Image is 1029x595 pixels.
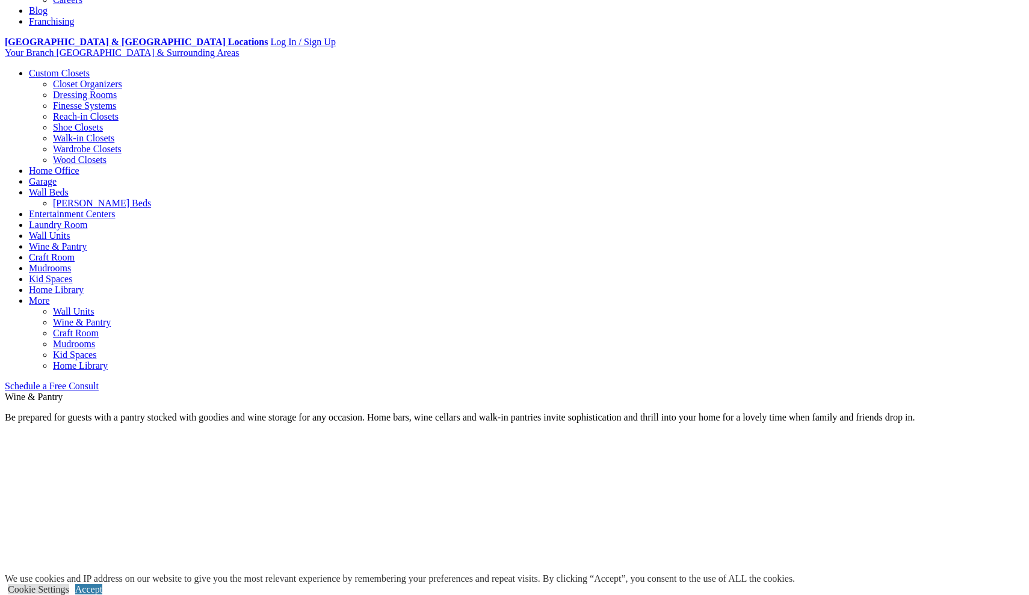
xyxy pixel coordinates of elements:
[53,360,108,371] a: Home Library
[29,252,75,262] a: Craft Room
[56,48,239,58] span: [GEOGRAPHIC_DATA] & Surrounding Areas
[53,122,103,132] a: Shoe Closets
[29,16,75,26] a: Franchising
[53,198,151,208] a: [PERSON_NAME] Beds
[53,79,122,89] a: Closet Organizers
[53,111,119,122] a: Reach-in Closets
[5,412,1024,423] p: Be prepared for guests with a pantry stocked with goodies and wine storage for any occasion. Home...
[53,339,95,349] a: Mudrooms
[29,241,87,251] a: Wine & Pantry
[29,230,70,241] a: Wall Units
[29,187,69,197] a: Wall Beds
[5,392,63,402] span: Wine & Pantry
[5,37,268,47] a: [GEOGRAPHIC_DATA] & [GEOGRAPHIC_DATA] Locations
[29,285,84,295] a: Home Library
[75,584,102,594] a: Accept
[53,317,111,327] a: Wine & Pantry
[29,176,57,187] a: Garage
[53,328,99,338] a: Craft Room
[5,573,795,584] div: We use cookies and IP address on our website to give you the most relevant experience by remember...
[5,381,99,391] a: Schedule a Free Consult (opens a dropdown menu)
[29,165,79,176] a: Home Office
[29,68,90,78] a: Custom Closets
[29,274,72,284] a: Kid Spaces
[8,584,69,594] a: Cookie Settings
[5,48,54,58] span: Your Branch
[53,100,116,111] a: Finesse Systems
[53,90,117,100] a: Dressing Rooms
[5,48,239,58] a: Your Branch [GEOGRAPHIC_DATA] & Surrounding Areas
[53,133,114,143] a: Walk-in Closets
[29,295,50,306] a: More menu text will display only on big screen
[270,37,335,47] a: Log In / Sign Up
[53,350,96,360] a: Kid Spaces
[53,155,107,165] a: Wood Closets
[29,209,116,219] a: Entertainment Centers
[53,306,94,316] a: Wall Units
[29,5,48,16] a: Blog
[53,144,122,154] a: Wardrobe Closets
[29,263,71,273] a: Mudrooms
[29,220,87,230] a: Laundry Room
